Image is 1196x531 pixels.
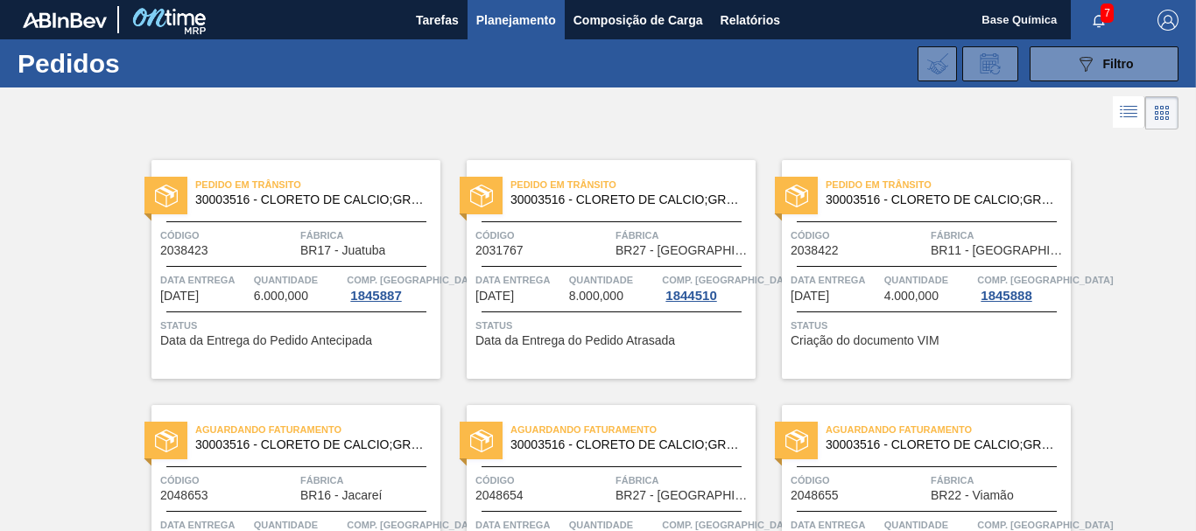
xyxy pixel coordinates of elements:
[884,290,939,303] span: 4.000,000
[300,472,436,489] span: Fábrica
[475,334,675,347] span: Data da Entrega do Pedido Atrasada
[569,290,623,303] span: 8.000,000
[18,53,263,73] h1: Pedidos
[826,421,1071,438] span: Aguardando Faturamento
[756,160,1071,379] a: statusPedido em Trânsito30003516 - CLORETO DE CALCIO;GRANULADO;75%Código2038422FábricaBR11 - [GEO...
[616,227,751,244] span: Fábrica
[195,176,440,193] span: Pedido em Trânsito
[791,290,829,303] span: 13/10/2025
[470,430,493,452] img: status
[931,244,1066,257] span: BR11 - São Luís
[476,10,556,31] span: Planejamento
[155,430,178,452] img: status
[475,227,611,244] span: Código
[573,10,703,31] span: Composição de Carga
[826,176,1071,193] span: Pedido em Trânsito
[791,472,926,489] span: Código
[1101,3,1114,23] span: 7
[510,438,742,451] span: 30003516 - CLORETO DE CALCIO;GRANULADO;75%
[931,472,1066,489] span: Fábrica
[160,472,296,489] span: Código
[195,193,426,206] span: 30003516 - CLORETO DE CALCIO;GRANULADO;75%
[475,317,751,334] span: Status
[977,271,1066,303] a: Comp. [GEOGRAPHIC_DATA]1845888
[125,160,440,379] a: statusPedido em Trânsito30003516 - CLORETO DE CALCIO;GRANULADO;75%Código2038423FábricaBR17 - Juat...
[160,271,250,289] span: Data Entrega
[569,271,658,289] span: Quantidade
[785,185,808,207] img: status
[962,46,1018,81] div: Solicitação de Revisão de Pedidos
[616,489,751,502] span: BR27 - Nova Minas
[300,227,436,244] span: Fábrica
[195,421,440,438] span: Aguardando Faturamento
[791,334,939,347] span: Criação do documento VIM
[791,244,839,257] span: 2038422
[884,271,974,289] span: Quantidade
[475,489,524,502] span: 2048654
[160,334,372,347] span: Data da Entrega do Pedido Antecipada
[791,317,1066,334] span: Status
[160,489,208,502] span: 2048653
[300,489,382,502] span: BR16 - Jacareí
[721,10,780,31] span: Relatórios
[475,290,514,303] span: 09/10/2025
[416,10,459,31] span: Tarefas
[475,271,565,289] span: Data Entrega
[1157,10,1178,31] img: Logout
[1145,96,1178,129] div: Visão em Cards
[662,271,751,303] a: Comp. [GEOGRAPHIC_DATA]1844510
[785,430,808,452] img: status
[160,227,296,244] span: Código
[254,271,343,289] span: Quantidade
[1071,8,1127,32] button: Notificações
[826,438,1057,451] span: 30003516 - CLORETO DE CALCIO;GRANULADO;75%
[977,289,1035,303] div: 1845888
[662,289,720,303] div: 1844510
[616,244,751,257] span: BR27 - Nova Minas
[791,489,839,502] span: 2048655
[347,289,405,303] div: 1845887
[470,185,493,207] img: status
[918,46,957,81] div: Importar Negociações dos Pedidos
[791,271,880,289] span: Data Entrega
[160,290,199,303] span: 09/10/2025
[1030,46,1178,81] button: Filtro
[347,271,436,303] a: Comp. [GEOGRAPHIC_DATA]1845887
[977,271,1113,289] span: Comp. Carga
[791,227,926,244] span: Código
[475,472,611,489] span: Código
[195,438,426,451] span: 30003516 - CLORETO DE CALCIO;GRANULADO;75%
[510,421,756,438] span: Aguardando Faturamento
[931,227,1066,244] span: Fábrica
[931,489,1014,502] span: BR22 - Viamão
[510,176,756,193] span: Pedido em Trânsito
[662,271,798,289] span: Comp. Carga
[23,12,107,28] img: TNhmsLtSVTkK8tSr43FrP2fwEKptu5GPRR3wAAAABJRU5ErkJggg==
[826,193,1057,206] span: 30003516 - CLORETO DE CALCIO;GRANULADO;75%
[1103,57,1134,71] span: Filtro
[254,290,308,303] span: 6.000,000
[510,193,742,206] span: 30003516 - CLORETO DE CALCIO;GRANULADO;75%
[616,472,751,489] span: Fábrica
[160,317,436,334] span: Status
[440,160,756,379] a: statusPedido em Trânsito30003516 - CLORETO DE CALCIO;GRANULADO;75%Código2031767FábricaBR27 - [GEO...
[1113,96,1145,129] div: Visão em Lista
[160,244,208,257] span: 2038423
[347,271,482,289] span: Comp. Carga
[475,244,524,257] span: 2031767
[155,185,178,207] img: status
[300,244,385,257] span: BR17 - Juatuba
